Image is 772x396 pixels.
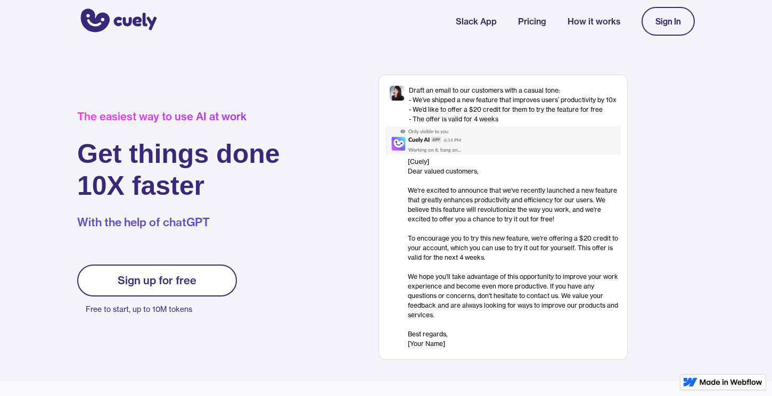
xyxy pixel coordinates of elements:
[655,16,681,26] div: Sign In
[77,110,280,123] div: The easiest way to use AI at work
[118,274,196,287] div: Sign up for free
[86,302,237,317] p: Free to start, up to 10M tokens
[568,15,620,28] a: How it works
[409,86,617,124] div: Draft an email to our customers with a casual tone: - We’ve shipped a new feature that improves u...
[77,2,157,41] a: home
[456,15,497,28] a: Slack App
[77,265,237,296] a: Sign up for free
[408,157,621,349] div: [Cuely] Dear valued customers, ‍ We're excited to announce that we've recently launched a new fea...
[518,15,546,28] a: Pricing
[700,379,762,385] img: Made in Webflow
[77,214,280,230] p: With the help of chatGPT
[77,138,280,202] h1: Get things done 10X faster
[642,7,695,36] a: Sign In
